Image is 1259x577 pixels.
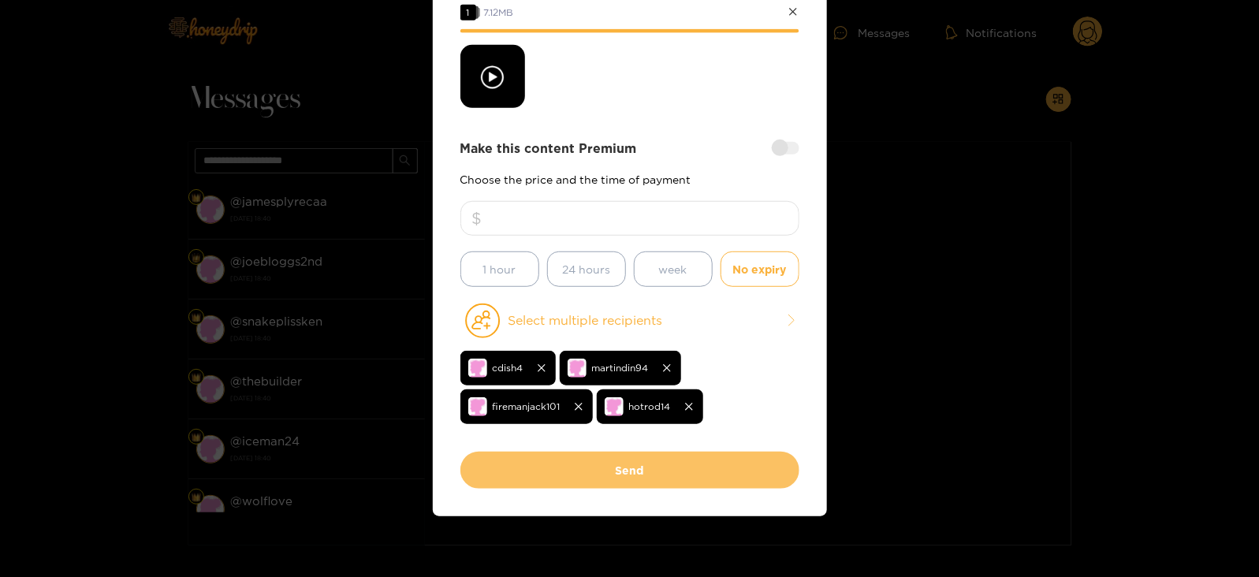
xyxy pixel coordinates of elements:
button: week [634,251,713,287]
span: week [659,260,687,278]
button: 24 hours [547,251,626,287]
button: 1 hour [460,251,539,287]
button: Select multiple recipients [460,303,799,339]
span: 1 [460,5,476,20]
span: hotrod14 [629,397,671,415]
button: No expiry [721,251,799,287]
span: 24 hours [562,260,610,278]
img: no-avatar.png [605,397,624,416]
span: 7.12 MB [484,7,514,17]
img: no-avatar.png [468,397,487,416]
span: martindin94 [592,359,649,377]
span: 1 hour [483,260,516,278]
span: cdish4 [493,359,523,377]
img: no-avatar.png [568,359,587,378]
span: firemanjack101 [493,397,561,415]
button: Send [460,452,799,489]
strong: Make this content Premium [460,140,637,158]
p: Choose the price and the time of payment [460,173,799,185]
img: no-avatar.png [468,359,487,378]
span: No expiry [733,260,787,278]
